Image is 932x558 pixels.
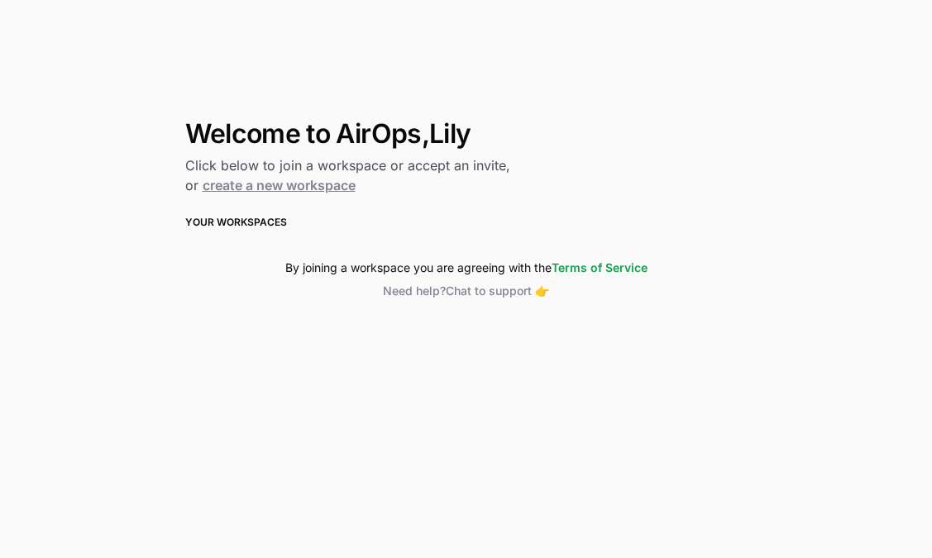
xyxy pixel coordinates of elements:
[552,260,648,274] a: Terms of Service
[203,177,356,193] a: create a new workspace
[185,283,748,299] button: Need help?Chat to support 👉
[185,119,748,149] h1: Welcome to AirOps, Lily
[185,260,748,276] div: By joining a workspace you are agreeing with the
[185,215,748,230] h3: Your Workspaces
[185,155,748,195] h2: Click below to join a workspace or accept an invite, or
[446,284,549,298] span: Chat to support 👉
[383,284,446,298] span: Need help?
